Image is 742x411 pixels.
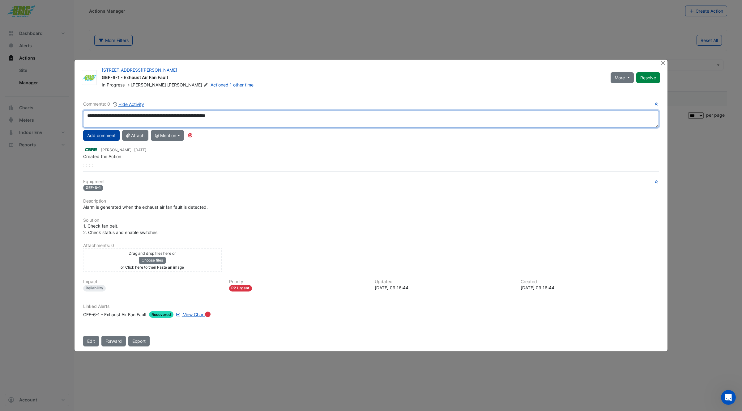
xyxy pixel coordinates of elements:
button: Choose files [139,257,166,264]
button: Resolve [636,72,660,83]
span: In Progress [102,82,125,87]
div: P2 Urgent [229,285,252,291]
span: Alarm is generated when the exhaust air fan fault is detected. [83,204,208,210]
span: [PERSON_NAME] [167,82,209,88]
h6: Description [83,199,659,204]
div: Comments: 0 [83,101,144,108]
span: -> [126,82,130,87]
button: Close [660,60,666,66]
div: Reliability [83,285,106,291]
span: [PERSON_NAME] [131,82,166,87]
h6: Impact [83,279,222,284]
h6: Equipment [83,179,659,184]
a: Actioned 1 other time [211,82,254,87]
span: 1. Check fan belt. 2. Check status and enable switches. [83,223,159,235]
a: [STREET_ADDRESS][PERSON_NAME] [102,67,177,73]
button: Add comment [83,130,120,141]
button: Edit [83,336,99,346]
small: [PERSON_NAME] - [101,147,146,153]
button: @ Mention [151,130,184,141]
h6: Linked Alerts [83,304,659,309]
h6: Updated [375,279,513,284]
span: Created the Action [83,154,121,159]
small: Drag and drop files here or [129,251,176,256]
h6: Attachments: 0 [83,243,659,248]
small: or Click here to then Paste an image [121,265,184,270]
img: BMG Air Conditioning [82,75,96,81]
div: GEF-6-1 - Exhaust Air Fan Fault [102,74,603,82]
span: GEF-6-1 [83,185,103,191]
div: GEF-6-1 - Exhaust Air Fan Fault [83,311,147,318]
button: Hide Activity [113,101,144,108]
button: More [611,72,634,83]
div: Tooltip anchor [205,312,211,317]
div: [DATE] 09:16:44 [375,284,513,291]
div: [DATE] 09:16:44 [521,284,659,291]
a: Export [128,336,150,346]
a: View Chart [175,311,205,318]
span: Recovered [149,311,173,318]
span: View Chart [183,312,205,317]
span: More [615,74,625,81]
h6: Solution [83,218,659,223]
h6: Priority [229,279,368,284]
h6: Created [521,279,659,284]
span: 2025-08-13 09:16:44 [134,148,146,152]
button: Attach [122,130,148,141]
iframe: Intercom live chat [721,390,736,405]
img: CBRE Charter Hall [83,146,99,153]
button: Forward [101,336,126,346]
div: Tooltip anchor [187,132,193,138]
